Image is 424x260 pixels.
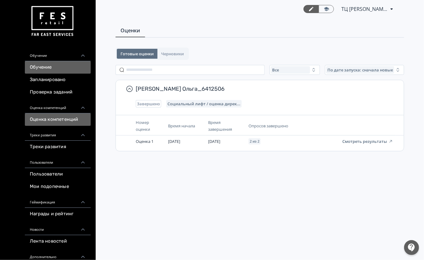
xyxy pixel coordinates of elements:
button: Смотреть результаты [342,139,393,144]
div: Геймификация [25,193,91,208]
span: Номер оценки [136,120,150,132]
a: Мои подопечные [25,180,91,193]
a: Обучение [25,61,91,74]
img: https://files.teachbase.ru/system/account/57463/logo/medium-936fc5084dd2c598f50a98b9cbe0469a.png [30,4,75,39]
span: Оценки [121,27,140,34]
div: Пользователи [25,153,91,168]
span: По дате запуска: сначала новые [327,67,393,72]
a: Проверка заданий [25,86,91,98]
div: Треки развития [25,126,91,141]
span: [PERSON_NAME] Ольга_6412506 [136,85,389,93]
div: Новости [25,220,91,235]
span: Оценка 1 [136,139,153,144]
div: Оценка компетенций [25,98,91,113]
a: Смотреть результаты [342,138,393,144]
span: Все [272,67,279,72]
a: Пользователи [25,168,91,180]
button: Черновики [157,49,188,59]
span: Социальный лифт / оценка директора магазина [167,101,240,106]
span: Черновики [161,51,184,56]
button: По дате запуска: сначала новые [325,65,404,75]
span: Готовые оценки [121,51,154,56]
span: Завершено [137,101,160,106]
span: Опросов завершено [248,123,288,129]
a: Лента новостей [25,235,91,248]
span: Время завершения [208,120,232,132]
a: Треки развития [25,141,91,153]
span: Время начала [168,123,195,129]
span: [DATE] [208,139,221,144]
div: Обучение [25,46,91,61]
a: Запланировано [25,74,91,86]
span: ТЦ Малибу Липецк СИН 6412506 [341,5,388,13]
a: Оценка компетенций [25,113,91,126]
button: Готовые оценки [117,49,157,59]
span: [DATE] [168,139,180,144]
span: 2 из 2 [250,139,259,143]
a: Награды и рейтинг [25,208,91,220]
a: Переключиться в режим ученика [319,5,334,13]
button: Все [270,65,320,75]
